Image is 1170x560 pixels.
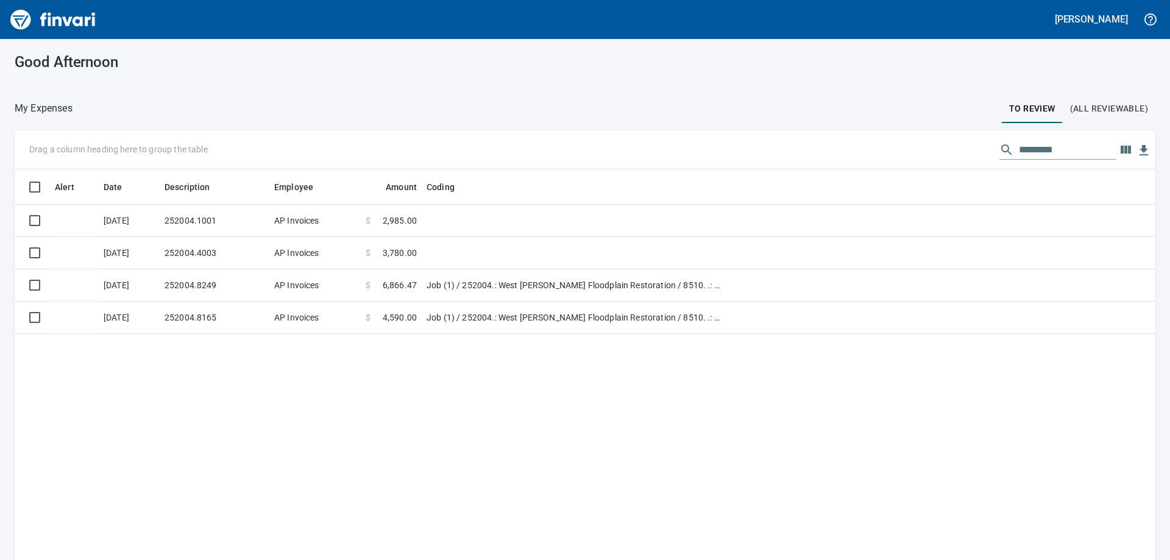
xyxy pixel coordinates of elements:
[422,269,726,302] td: Job (1) / 252004.: West [PERSON_NAME] Floodplain Restoration / 8510. .: Cofferdam Install/Removal...
[269,302,361,334] td: AP Invoices
[269,205,361,237] td: AP Invoices
[386,180,417,194] span: Amount
[165,180,226,194] span: Description
[274,180,313,194] span: Employee
[269,269,361,302] td: AP Invoices
[1070,101,1148,116] span: (All Reviewable)
[383,311,417,324] span: 4,590.00
[383,247,417,259] span: 3,780.00
[383,214,417,227] span: 2,985.00
[160,269,269,302] td: 252004.8249
[104,180,122,194] span: Date
[160,302,269,334] td: 252004.8165
[366,279,370,291] span: $
[55,180,90,194] span: Alert
[15,101,73,116] p: My Expenses
[99,205,160,237] td: [DATE]
[160,205,269,237] td: 252004.1001
[427,180,455,194] span: Coding
[15,101,73,116] nav: breadcrumb
[104,180,138,194] span: Date
[99,237,160,269] td: [DATE]
[422,302,726,334] td: Job (1) / 252004.: West [PERSON_NAME] Floodplain Restoration / 8510. .: Cofferdam Install/Removal...
[370,180,417,194] span: Amount
[1116,141,1135,159] button: Choose columns to display
[366,247,370,259] span: $
[99,269,160,302] td: [DATE]
[160,237,269,269] td: 252004.4003
[269,237,361,269] td: AP Invoices
[7,5,99,34] img: Finvari
[1052,10,1131,29] button: [PERSON_NAME]
[1135,141,1153,160] button: Download table
[366,214,370,227] span: $
[427,180,470,194] span: Coding
[165,180,210,194] span: Description
[274,180,329,194] span: Employee
[55,180,74,194] span: Alert
[1055,13,1128,26] h5: [PERSON_NAME]
[15,54,375,71] h3: Good Afternoon
[383,279,417,291] span: 6,866.47
[366,311,370,324] span: $
[99,302,160,334] td: [DATE]
[1009,101,1055,116] span: To Review
[29,143,208,155] p: Drag a column heading here to group the table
